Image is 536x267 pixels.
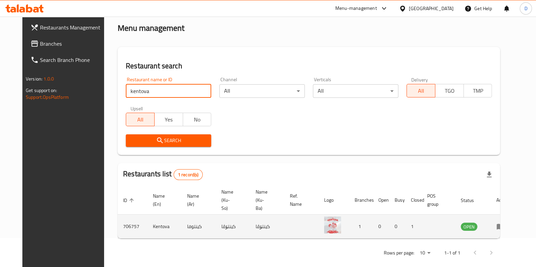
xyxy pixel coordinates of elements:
[187,192,208,208] span: Name (Ar)
[154,113,183,126] button: Yes
[389,186,405,215] th: Busy
[463,84,492,97] button: TMP
[40,40,106,48] span: Branches
[174,169,203,180] div: Total records count
[461,223,477,231] span: OPEN
[349,186,373,215] th: Branches
[186,115,209,125] span: No
[40,23,106,31] span: Restaurants Management
[409,5,454,12] div: [GEOGRAPHIC_DATA]
[410,86,433,96] span: All
[25,19,112,36] a: Restaurants Management
[118,186,514,239] table: enhanced table
[481,166,497,183] div: Export file
[118,23,184,34] h2: Menu management
[153,192,174,208] span: Name (En)
[290,192,311,208] span: Ref. Name
[25,52,112,68] a: Search Branch Phone
[40,56,106,64] span: Search Branch Phone
[435,84,464,97] button: TGO
[123,169,203,180] h2: Restaurants list
[26,86,57,95] span: Get support on:
[461,196,483,204] span: Status
[383,249,414,257] p: Rows per page:
[417,248,433,258] div: Rows per page:
[406,84,435,97] button: All
[221,188,242,212] span: Name (Ku-So)
[26,74,42,83] span: Version:
[216,215,250,239] td: کینتۆڤا
[444,249,460,257] p: 1-1 of 1
[123,196,136,204] span: ID
[129,115,152,125] span: All
[427,192,447,208] span: POS group
[183,113,212,126] button: No
[250,215,284,239] td: کینتۆڤا
[43,74,54,83] span: 1.0.0
[131,136,206,145] span: Search
[373,186,389,215] th: Open
[126,61,492,71] h2: Restaurant search
[349,215,373,239] td: 1
[319,186,349,215] th: Logo
[335,4,377,13] div: Menu-management
[438,86,461,96] span: TGO
[389,215,405,239] td: 0
[219,84,305,98] div: All
[25,36,112,52] a: Branches
[147,215,182,239] td: Kentova
[118,215,147,239] td: 706757
[126,134,211,147] button: Search
[313,84,398,98] div: All
[126,113,155,126] button: All
[491,186,514,215] th: Action
[126,84,211,98] input: Search for restaurant name or ID..
[26,93,69,102] a: Support.OpsPlatform
[373,215,389,239] td: 0
[256,188,276,212] span: Name (Ku-Ba)
[131,106,143,111] label: Upsell
[411,77,428,82] label: Delivery
[405,215,422,239] td: 1
[174,172,203,178] span: 1 record(s)
[157,115,180,125] span: Yes
[466,86,490,96] span: TMP
[182,215,216,239] td: كينتوفا
[524,5,527,12] span: D
[324,217,341,233] img: Kentova
[405,186,422,215] th: Closed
